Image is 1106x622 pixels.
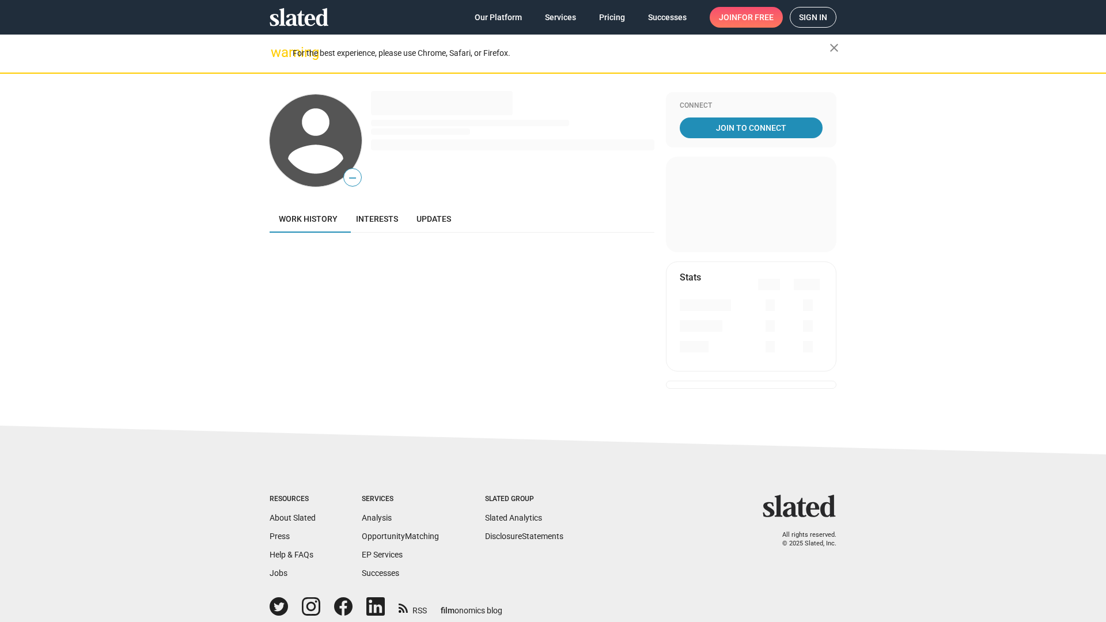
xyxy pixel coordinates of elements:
span: Updates [416,214,451,223]
div: Resources [270,495,316,504]
a: Jobs [270,568,287,578]
a: Sign in [790,7,836,28]
a: Services [536,7,585,28]
div: Services [362,495,439,504]
a: Work history [270,205,347,233]
span: Services [545,7,576,28]
span: Sign in [799,7,827,27]
a: filmonomics blog [441,596,502,616]
span: film [441,606,454,615]
span: Our Platform [475,7,522,28]
div: Connect [680,101,823,111]
a: Successes [639,7,696,28]
a: About Slated [270,513,316,522]
mat-icon: close [827,41,841,55]
span: Work history [279,214,338,223]
a: Updates [407,205,460,233]
a: Our Platform [465,7,531,28]
span: — [344,170,361,185]
a: RSS [399,598,427,616]
span: Interests [356,214,398,223]
div: Slated Group [485,495,563,504]
mat-icon: warning [271,45,285,59]
span: for free [737,7,774,28]
a: Press [270,532,290,541]
p: All rights reserved. © 2025 Slated, Inc. [770,531,836,548]
a: Help & FAQs [270,550,313,559]
a: Join To Connect [680,117,823,138]
span: Join To Connect [682,117,820,138]
mat-card-title: Stats [680,271,701,283]
a: Joinfor free [710,7,783,28]
a: EP Services [362,550,403,559]
div: For the best experience, please use Chrome, Safari, or Firefox. [293,45,829,61]
span: Successes [648,7,687,28]
a: DisclosureStatements [485,532,563,541]
a: Slated Analytics [485,513,542,522]
a: Interests [347,205,407,233]
span: Pricing [599,7,625,28]
a: OpportunityMatching [362,532,439,541]
a: Successes [362,568,399,578]
a: Pricing [590,7,634,28]
span: Join [719,7,774,28]
a: Analysis [362,513,392,522]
